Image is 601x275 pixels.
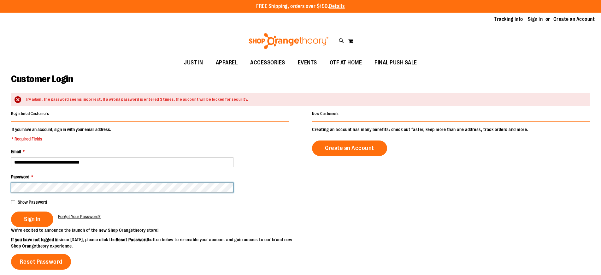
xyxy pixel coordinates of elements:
a: EVENTS [292,56,323,70]
span: * Required Fields [12,136,111,142]
span: Reset Password [20,258,62,265]
a: OTF AT HOME [323,56,368,70]
span: Show Password [18,200,47,205]
p: FREE Shipping, orders over $150. [256,3,345,10]
strong: Registered Customers [11,111,49,116]
a: Sign In [528,16,543,23]
p: since [DATE], please click the button below to re-enable your account and gain access to our bran... [11,236,301,249]
a: Reset Password [11,254,71,270]
span: Email [11,149,21,154]
span: OTF AT HOME [330,56,362,70]
span: ACCESSORIES [250,56,285,70]
a: ACCESSORIES [244,56,292,70]
a: Create an Account [553,16,595,23]
strong: Reset Password [116,237,148,242]
span: JUST IN [184,56,203,70]
a: APPAREL [209,56,244,70]
p: Creating an account has many benefits: check out faster, keep more than one address, track orders... [312,126,590,133]
div: Try again. The password seems incorrect. If a wrong password is entered 3 times, the account will... [25,97,584,103]
p: We’re excited to announce the launch of the new Shop Orangetheory store! [11,227,301,233]
a: Details [329,3,345,9]
span: APPAREL [216,56,238,70]
span: FINAL PUSH SALE [374,56,417,70]
span: Create an Account [325,145,374,152]
span: Customer Login [11,74,73,84]
span: EVENTS [298,56,317,70]
img: Shop Orangetheory [248,33,329,49]
span: Password [11,174,29,179]
strong: New Customers [312,111,339,116]
a: Forgot Your Password? [58,213,101,220]
legend: If you have an account, sign in with your email address. [11,126,112,142]
a: JUST IN [178,56,209,70]
span: Sign In [24,216,40,223]
strong: If you have not logged in [11,237,59,242]
a: FINAL PUSH SALE [368,56,423,70]
button: Sign In [11,212,53,227]
a: Tracking Info [494,16,523,23]
span: Forgot Your Password? [58,214,101,219]
a: Create an Account [312,140,387,156]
